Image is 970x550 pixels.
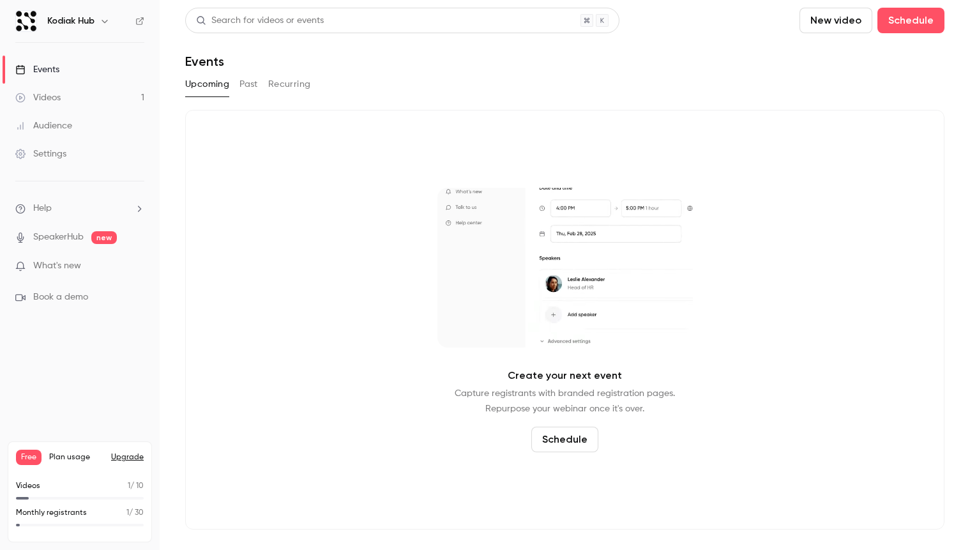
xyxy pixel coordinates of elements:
[33,231,84,244] a: SpeakerHub
[128,480,144,492] p: / 10
[126,507,144,519] p: / 30
[15,119,72,132] div: Audience
[799,8,872,33] button: New video
[111,452,144,462] button: Upgrade
[33,259,81,273] span: What's new
[49,452,103,462] span: Plan usage
[15,91,61,104] div: Videos
[16,450,42,465] span: Free
[877,8,944,33] button: Schedule
[15,63,59,76] div: Events
[16,480,40,492] p: Videos
[91,231,117,244] span: new
[16,507,87,519] p: Monthly registrants
[239,74,258,95] button: Past
[16,11,36,31] img: Kodiak Hub
[128,482,130,490] span: 1
[15,148,66,160] div: Settings
[126,509,129,517] span: 1
[268,74,311,95] button: Recurring
[196,14,324,27] div: Search for videos or events
[455,386,675,416] p: Capture registrants with branded registration pages. Repurpose your webinar once it's over.
[129,261,144,272] iframe: Noticeable Trigger
[15,202,144,215] li: help-dropdown-opener
[33,202,52,215] span: Help
[33,291,88,304] span: Book a demo
[508,368,622,383] p: Create your next event
[185,54,224,69] h1: Events
[531,427,598,452] button: Schedule
[185,74,229,95] button: Upcoming
[47,15,95,27] h6: Kodiak Hub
